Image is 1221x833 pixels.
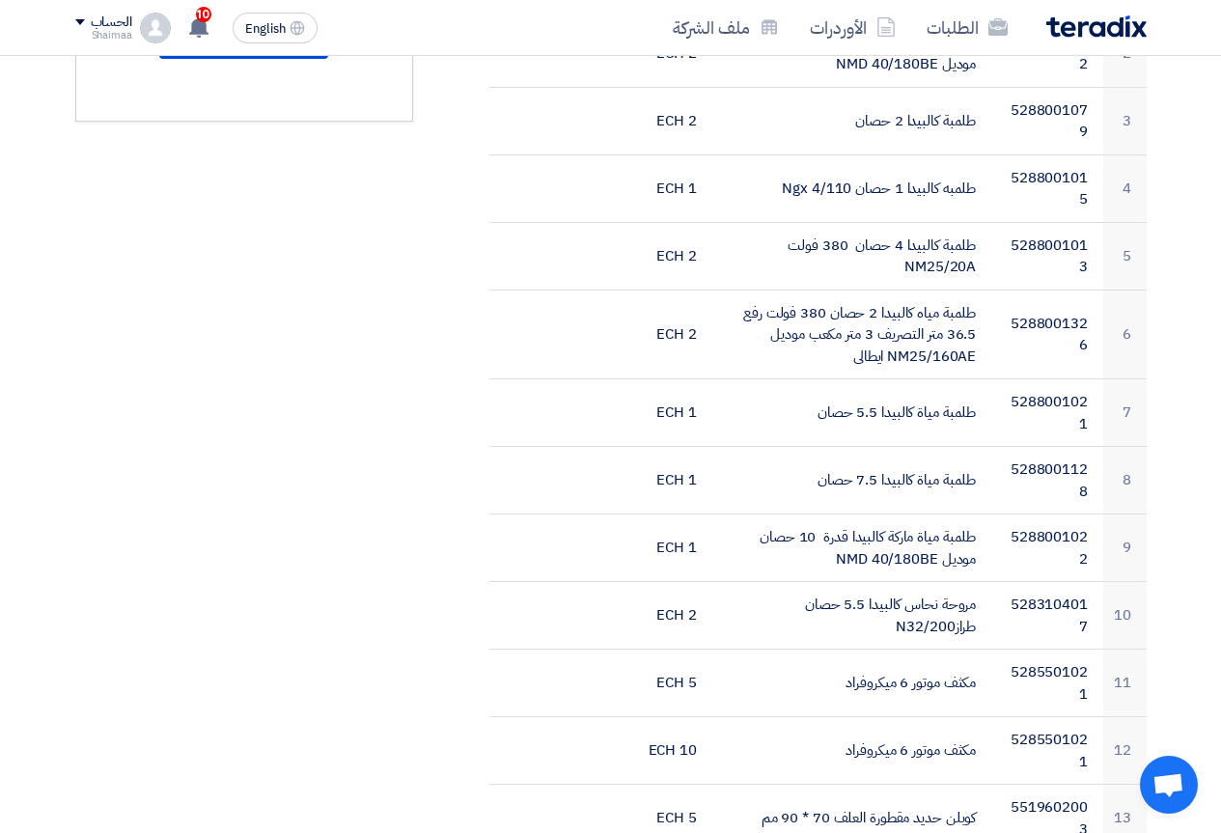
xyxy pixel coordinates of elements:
[91,14,132,31] div: الحساب
[712,222,991,290] td: طلمبة كالبيدا 4 حصان 380 فولت NM25/20A
[991,717,1103,785] td: 5285501021
[1103,87,1147,154] td: 3
[991,222,1103,290] td: 5288001013
[991,447,1103,514] td: 5288001128
[233,13,318,43] button: English
[712,290,991,379] td: طلمبة مياه كالبيدا 2 حصان 380 فولت رفع 36.5 متر التصريف 3 متر مكعب موديل NM25/160AE ايطالى
[1140,756,1198,814] a: Open chat
[712,87,991,154] td: طلمبة كالبيدا 2 حصان
[1103,447,1147,514] td: 8
[245,22,286,36] span: English
[600,582,712,650] td: 2 ECH
[600,154,712,222] td: 1 ECH
[600,290,712,379] td: 2 ECH
[657,5,794,50] a: ملف الشركة
[1103,514,1147,582] td: 9
[600,717,712,785] td: 10 ECH
[600,87,712,154] td: 2 ECH
[712,582,991,650] td: مروحة نحاس كالبيدا 5.5 حصان طرازN32/200
[794,5,911,50] a: الأوردرات
[140,13,171,43] img: profile_test.png
[600,379,712,447] td: 1 ECH
[712,514,991,582] td: طلمبة مياة ماركة كالبيدا قدرة 10 حصان موديل NMD 40/180BE
[1103,222,1147,290] td: 5
[600,650,712,717] td: 5 ECH
[712,650,991,717] td: مكثف موتور 6 ميكروفراد
[1103,154,1147,222] td: 4
[712,379,991,447] td: طلمبة مياة كالبيدا 5.5 حصان
[991,290,1103,379] td: 5288001326
[1103,650,1147,717] td: 11
[600,447,712,514] td: 1 ECH
[75,30,132,41] div: Shaimaa
[600,514,712,582] td: 1 ECH
[991,154,1103,222] td: 5288001015
[1103,582,1147,650] td: 10
[991,514,1103,582] td: 5288001022
[1046,15,1147,38] img: Teradix logo
[712,717,991,785] td: مكثف موتور 6 ميكروفراد
[600,222,712,290] td: 2 ECH
[712,154,991,222] td: طلمبه كالبيدا 1 حصان Ngx 4/110
[1103,717,1147,785] td: 12
[1103,290,1147,379] td: 6
[991,87,1103,154] td: 5288001079
[712,447,991,514] td: طلمبة مياة كالبيدا 7.5 حصان
[991,582,1103,650] td: 5283104017
[991,379,1103,447] td: 5288001021
[1103,379,1147,447] td: 7
[991,650,1103,717] td: 5285501021
[911,5,1023,50] a: الطلبات
[196,7,211,22] span: 10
